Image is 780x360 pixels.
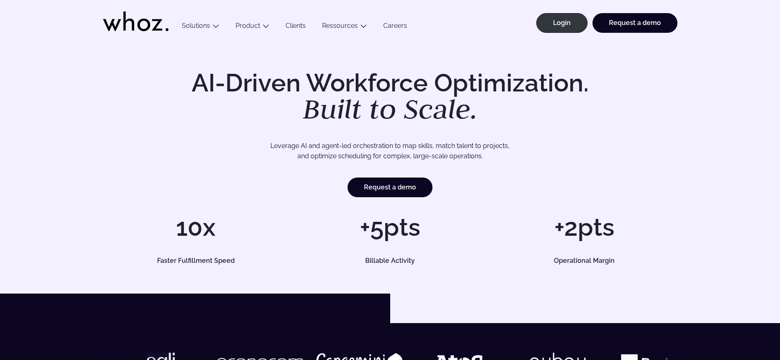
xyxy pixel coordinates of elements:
[307,257,474,264] h5: Billable Activity
[297,215,483,239] h1: +5pts
[180,71,600,123] h1: AI-Driven Workforce Optimization.
[236,22,260,30] a: Product
[314,22,375,33] button: Ressources
[592,13,677,33] a: Request a demo
[375,22,415,33] a: Careers
[303,91,478,127] em: Built to Scale.
[491,215,677,239] h1: +2pts
[726,306,769,349] iframe: Chatbot
[227,22,277,33] button: Product
[174,22,227,33] button: Solutions
[112,257,279,264] h5: Faster Fulfillment Speed
[132,141,649,162] p: Leverage AI and agent-led orchestration to map skills, match talent to projects, and optimize sch...
[348,178,432,197] a: Request a demo
[103,215,289,239] h1: 10x
[501,257,668,264] h5: Operational Margin
[536,13,588,33] a: Login
[322,22,358,30] a: Ressources
[277,22,314,33] a: Clients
